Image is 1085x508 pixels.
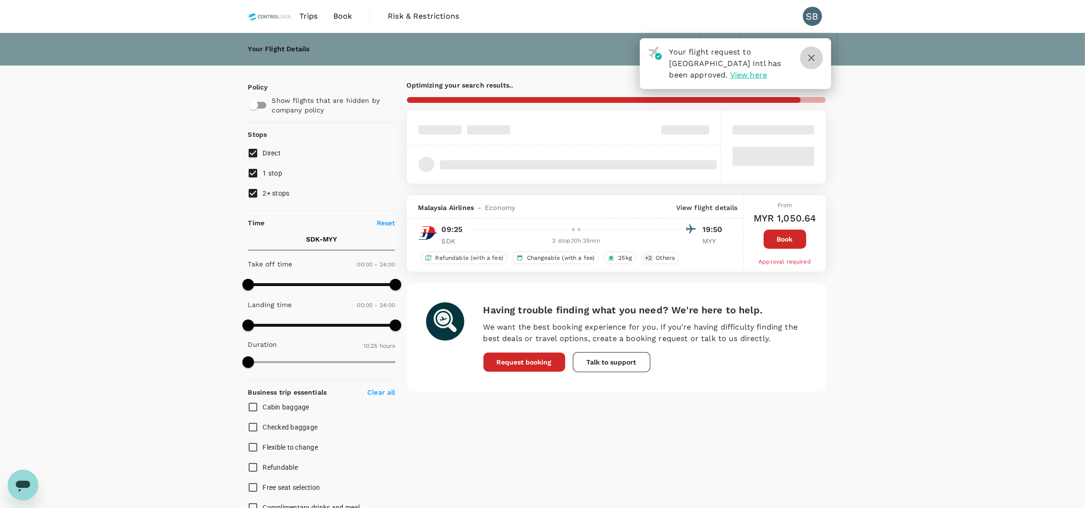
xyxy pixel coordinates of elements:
[573,352,650,372] button: Talk to support
[603,252,636,264] div: 25kg
[407,80,616,90] p: Optimizing your search results..
[474,203,485,212] span: -
[442,236,466,246] p: SDK
[614,254,636,262] span: 25kg
[357,261,395,268] span: 00:00 - 24:00
[418,203,474,212] span: Malaysia Airlines
[248,300,292,309] p: Landing time
[702,236,726,246] p: MYY
[764,230,806,249] button: Book
[263,169,283,177] span: 1 stop
[523,254,598,262] span: Changeable (with a fee)
[248,340,277,349] p: Duration
[263,464,298,471] span: Refundable
[485,203,515,212] span: Economy
[803,7,822,26] div: SB
[333,11,352,22] span: Book
[641,252,679,264] div: +2Others
[778,202,792,209] span: From
[367,387,395,397] p: Clear all
[442,224,463,235] p: 09:25
[377,218,395,228] p: Reset
[669,47,781,79] span: Your flight request to [GEOGRAPHIC_DATA] Intl has been approved.
[483,321,807,344] p: We want the best booking experience for you. If you're having difficulty finding the best deals o...
[263,423,318,431] span: Checked baggage
[272,96,389,115] p: Show flights that are hidden by company policy
[248,44,310,55] div: Your Flight Details
[512,252,599,264] div: Changeable (with a fee)
[388,11,459,22] span: Risk & Restrictions
[730,70,767,79] span: View here
[248,259,293,269] p: Take off time
[263,149,281,157] span: Direct
[754,210,816,226] h6: MYR 1,050.64
[676,203,738,212] p: View flight details
[248,131,267,138] strong: Stops
[8,470,38,500] iframe: Button to launch messaging window
[248,6,292,27] img: Control Union Malaysia Sdn. Bhd.
[299,11,318,22] span: Trips
[483,302,807,318] h6: Having trouble finding what you need? We're here to help.
[471,236,681,246] div: 2 stop , 10h 25min
[263,403,309,411] span: Cabin baggage
[248,388,327,396] strong: Business trip essentials
[421,252,507,264] div: Refundable (with a fee)
[306,234,337,244] p: SDK - MYY
[357,302,395,309] span: 00:00 - 24:00
[248,218,265,228] p: Time
[248,82,257,92] p: Policy
[418,223,438,243] img: MH
[263,189,290,197] span: 2+ stops
[363,342,395,349] span: 10.25 hours
[652,254,679,262] span: Others
[263,443,318,451] span: Flexible to change
[648,46,662,60] img: flight-approved
[483,353,565,372] button: Request booking
[263,484,320,491] span: Free seat selection
[758,258,811,265] span: Approval required
[432,254,507,262] span: Refundable (with a fee)
[643,254,654,262] span: + 2
[702,224,726,235] p: 19:50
